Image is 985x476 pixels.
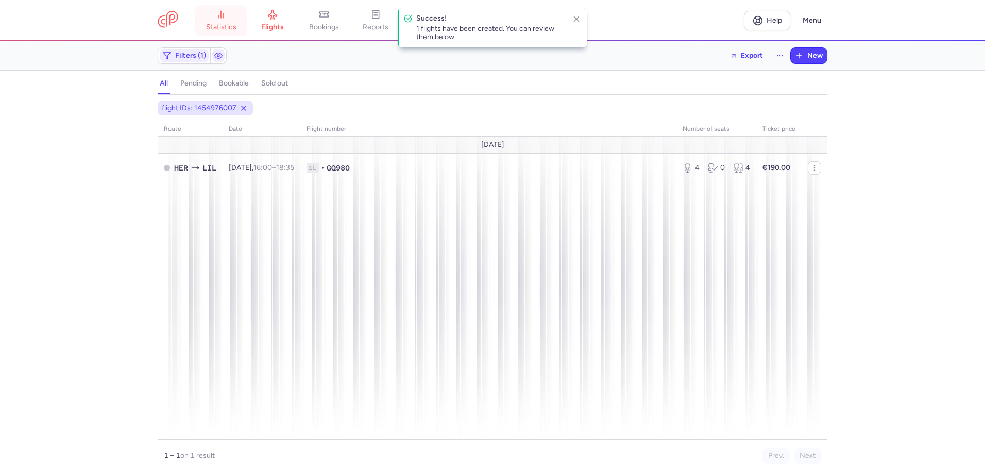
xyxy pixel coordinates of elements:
[261,23,284,32] span: flights
[416,25,565,41] p: 1 flights have been created. You can review them below.
[363,23,388,32] span: reports
[683,163,700,173] div: 4
[481,141,504,149] span: [DATE]
[175,52,206,60] span: Filters (1)
[307,163,319,173] span: 1L
[229,163,294,172] span: [DATE],
[300,122,676,137] th: Flight number
[676,122,756,137] th: number of seats
[164,451,180,460] strong: 1 – 1
[744,11,790,30] a: Help
[321,163,325,173] span: •
[762,448,790,464] button: Prev.
[416,14,565,23] h4: Success!
[253,163,294,172] span: –
[223,122,300,137] th: date
[350,9,401,32] a: reports
[195,9,247,32] a: statistics
[733,163,750,173] div: 4
[219,79,249,88] h4: bookable
[327,163,350,173] span: GQ980
[158,11,178,30] a: CitizenPlane red outlined logo
[158,48,210,63] button: Filters (1)
[253,163,272,172] time: 16:00
[309,23,339,32] span: bookings
[298,9,350,32] a: bookings
[160,79,168,88] h4: all
[202,162,216,174] span: Lesquin, Lille, France
[767,16,782,24] span: Help
[708,163,725,173] div: 0
[261,79,288,88] h4: sold out
[723,47,770,64] button: Export
[794,448,821,464] button: Next
[247,9,298,32] a: flights
[162,103,236,113] span: flight IDs: 1454976007
[174,162,188,174] span: Nikos Kazantzakis Airport, Irákleion, Greece
[807,52,823,60] span: New
[180,79,207,88] h4: pending
[158,122,223,137] th: route
[206,23,236,32] span: statistics
[741,52,763,59] span: Export
[762,163,790,172] strong: €190.00
[796,11,827,30] button: Menu
[791,48,827,63] button: New
[180,451,215,460] span: on 1 result
[756,122,802,137] th: Ticket price
[276,163,294,172] time: 18:35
